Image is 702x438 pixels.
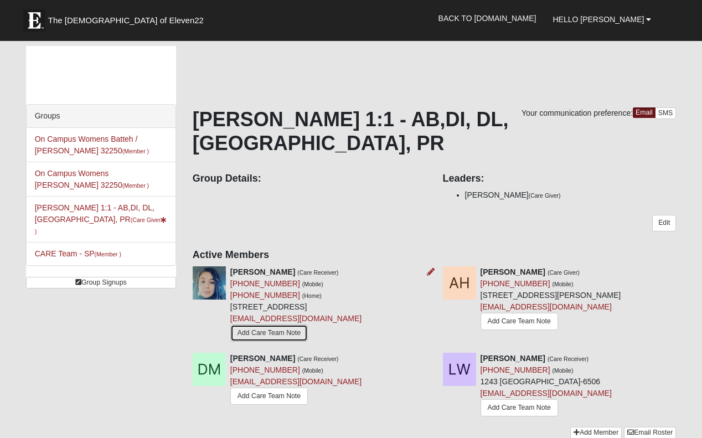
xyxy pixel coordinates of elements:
a: [EMAIL_ADDRESS][DOMAIN_NAME] [230,377,362,386]
a: Group Signups [26,277,176,288]
span: Your communication preference: [522,109,633,117]
small: (Mobile) [552,367,573,374]
h4: Group Details: [193,173,426,185]
span: Hello [PERSON_NAME] [553,15,644,24]
a: Hello [PERSON_NAME] [544,6,659,33]
a: On Campus Womens [PERSON_NAME] 32250(Member ) [35,169,149,189]
a: [PERSON_NAME] 1:1 - AB,DI, DL, [GEOGRAPHIC_DATA], PR(Care Giver) [35,203,167,235]
a: Add Care Team Note [481,313,558,330]
a: Add Care Team Note [230,324,308,342]
strong: [PERSON_NAME] [481,354,545,363]
strong: [PERSON_NAME] [230,267,295,276]
a: [PHONE_NUMBER] [481,279,550,288]
li: [PERSON_NAME] [465,189,677,201]
h1: [PERSON_NAME] 1:1 - AB,DI, DL, [GEOGRAPHIC_DATA], PR [193,107,676,155]
small: (Care Receiver) [297,355,338,362]
a: [PHONE_NUMBER] [230,365,300,374]
div: [STREET_ADDRESS][PERSON_NAME] [481,266,621,333]
a: Add Care Team Note [481,399,558,416]
span: The [DEMOGRAPHIC_DATA] of Eleven22 [48,15,204,26]
small: (Member ) [122,148,149,154]
div: [STREET_ADDRESS] [230,266,362,344]
div: 1243 [GEOGRAPHIC_DATA]-6506 [481,353,612,419]
small: (Member ) [122,182,149,189]
a: Edit [652,215,676,231]
a: Email [633,107,655,118]
img: Eleven22 logo [23,9,45,32]
a: [PHONE_NUMBER] [481,365,550,374]
a: [EMAIL_ADDRESS][DOMAIN_NAME] [481,389,612,398]
h4: Leaders: [443,173,677,185]
a: [PHONE_NUMBER] [230,279,300,288]
a: [EMAIL_ADDRESS][DOMAIN_NAME] [230,314,362,323]
strong: [PERSON_NAME] [230,354,295,363]
strong: [PERSON_NAME] [481,267,545,276]
div: Groups [27,105,175,128]
a: The [DEMOGRAPHIC_DATA] of Eleven22 [18,4,239,32]
small: (Care Receiver) [548,355,589,362]
a: [PHONE_NUMBER] [230,291,300,300]
small: (Mobile) [552,281,573,287]
a: Back to [DOMAIN_NAME] [430,4,545,32]
a: [EMAIL_ADDRESS][DOMAIN_NAME] [481,302,612,311]
a: SMS [655,107,677,119]
small: (Member ) [95,251,121,257]
a: Add Care Team Note [230,388,308,405]
a: On Campus Womens Batteh / [PERSON_NAME] 32250(Member ) [35,135,149,155]
small: (Home) [302,292,322,299]
small: (Care Giver) [529,192,561,199]
a: CARE Team - SP(Member ) [35,249,121,258]
small: (Mobile) [302,281,323,287]
small: (Mobile) [302,367,323,374]
small: (Care Receiver) [297,269,338,276]
small: (Care Giver) [548,269,580,276]
h4: Active Members [193,249,676,261]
